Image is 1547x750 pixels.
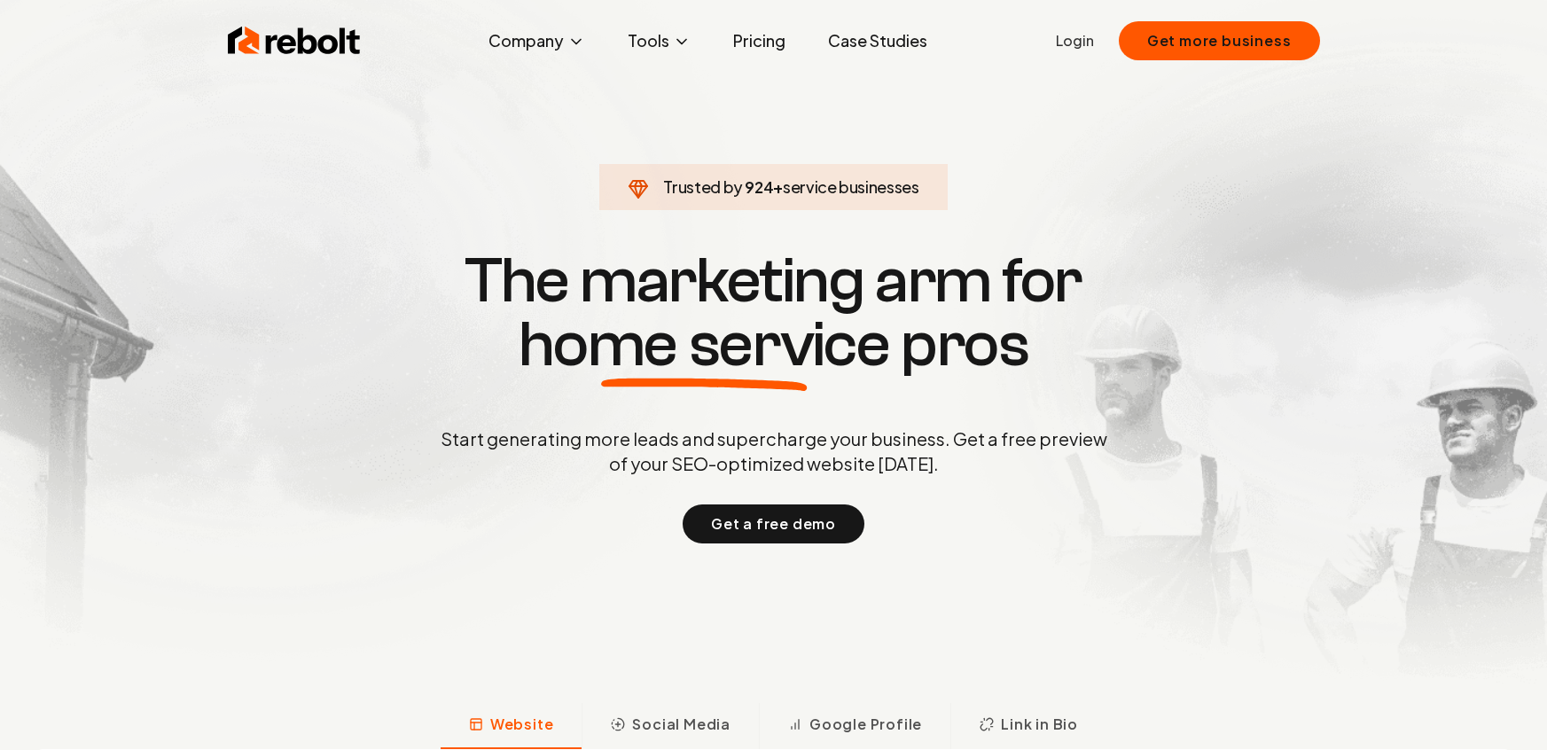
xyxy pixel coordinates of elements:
[519,313,890,377] span: home service
[437,426,1111,476] p: Start generating more leads and supercharge your business. Get a free preview of your SEO-optimiz...
[950,703,1106,749] button: Link in Bio
[490,714,554,735] span: Website
[632,714,731,735] span: Social Media
[1001,714,1078,735] span: Link in Bio
[783,176,919,197] span: service businesses
[809,714,922,735] span: Google Profile
[745,175,773,199] span: 924
[773,176,783,197] span: +
[474,23,599,59] button: Company
[582,703,759,749] button: Social Media
[719,23,800,59] a: Pricing
[663,176,742,197] span: Trusted by
[759,703,950,749] button: Google Profile
[1056,30,1094,51] a: Login
[683,504,864,543] button: Get a free demo
[441,703,582,749] button: Website
[814,23,941,59] a: Case Studies
[348,249,1199,377] h1: The marketing arm for pros
[613,23,705,59] button: Tools
[228,23,361,59] img: Rebolt Logo
[1119,21,1320,60] button: Get more business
